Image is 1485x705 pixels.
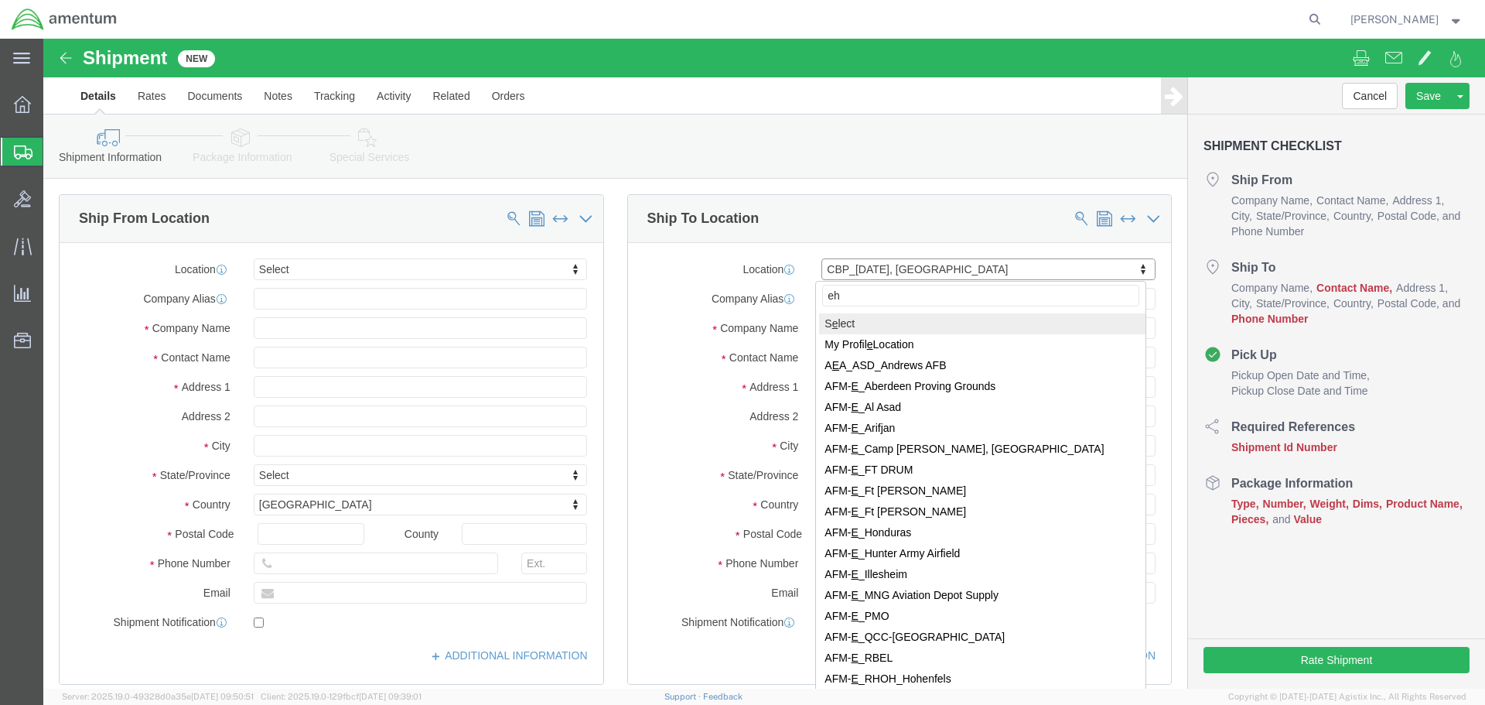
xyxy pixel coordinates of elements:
[664,692,703,701] a: Support
[11,8,118,31] img: logo
[703,692,742,701] a: Feedback
[1228,690,1466,703] span: Copyright © [DATE]-[DATE] Agistix Inc., All Rights Reserved
[1350,11,1439,28] span: Nick Riddle
[261,692,422,701] span: Client: 2025.19.0-129fbcf
[43,39,1485,689] iframe: FS Legacy Container
[191,692,254,701] span: [DATE] 09:50:51
[62,692,254,701] span: Server: 2025.19.0-49328d0a35e
[359,692,422,701] span: [DATE] 09:39:01
[1350,10,1464,29] button: [PERSON_NAME]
